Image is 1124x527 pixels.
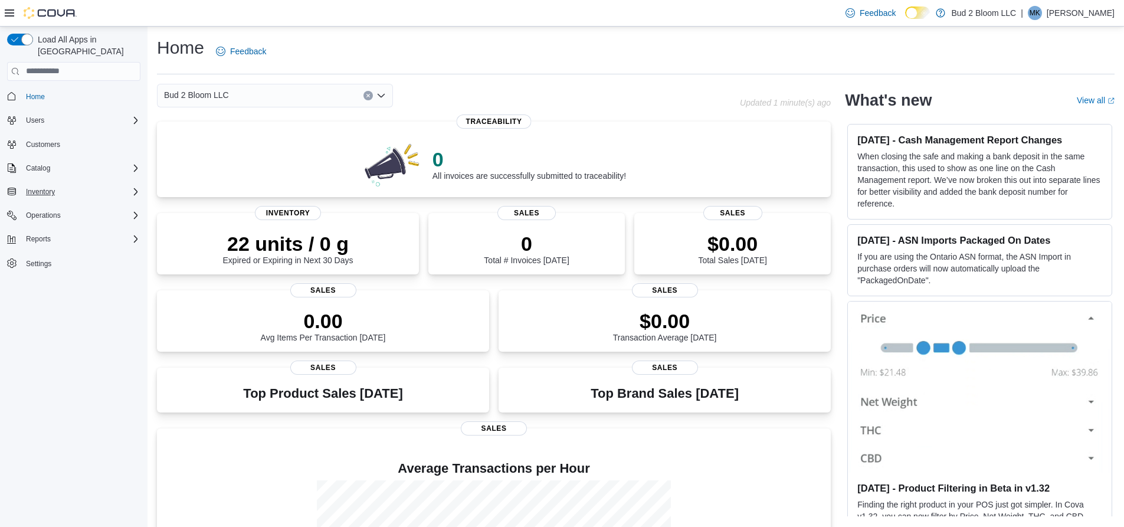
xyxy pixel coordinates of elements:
div: Avg Items Per Transaction [DATE] [261,309,386,342]
button: Inventory [2,184,145,200]
h3: [DATE] - Cash Management Report Changes [857,134,1102,146]
h1: Home [157,36,204,60]
button: Users [21,113,49,127]
p: Bud 2 Bloom LLC [951,6,1016,20]
span: Load All Apps in [GEOGRAPHIC_DATA] [33,34,140,57]
p: [PERSON_NAME] [1047,6,1115,20]
a: Feedback [211,40,271,63]
span: Sales [497,206,556,220]
button: Open list of options [376,91,386,100]
span: Settings [26,259,51,269]
button: Reports [2,231,145,247]
button: Operations [21,208,65,222]
span: Catalog [26,163,50,173]
span: Inventory [26,187,55,197]
span: Reports [21,232,140,246]
p: $0.00 [698,232,766,256]
span: Customers [21,137,140,152]
h2: What's new [845,91,932,110]
p: $0.00 [613,309,717,333]
h3: [DATE] - Product Filtering in Beta in v1.32 [857,482,1102,494]
button: Operations [2,207,145,224]
span: Users [26,116,44,125]
img: Cova [24,7,77,19]
img: 0 [362,140,423,188]
span: Sales [632,283,698,297]
button: Catalog [2,160,145,176]
span: Sales [290,361,356,375]
span: Operations [21,208,140,222]
p: 0 [432,148,626,171]
span: MK [1030,6,1040,20]
span: Home [21,89,140,104]
a: Home [21,90,50,104]
div: Marcus Kirk [1028,6,1042,20]
h3: [DATE] - ASN Imports Packaged On Dates [857,234,1102,246]
span: Catalog [21,161,140,175]
button: Customers [2,136,145,153]
span: Inventory [255,206,321,220]
p: | [1021,6,1023,20]
p: 0 [484,232,569,256]
span: Home [26,92,45,102]
button: Settings [2,254,145,271]
p: 22 units / 0 g [223,232,353,256]
a: Customers [21,138,65,152]
p: If you are using the Ontario ASN format, the ASN Import in purchase orders will now automatically... [857,251,1102,286]
button: Users [2,112,145,129]
div: Expired or Expiring in Next 30 Days [223,232,353,265]
button: Clear input [363,91,373,100]
button: Inventory [21,185,60,199]
svg: External link [1107,97,1115,104]
span: Traceability [457,114,532,129]
a: Feedback [841,1,900,25]
span: Inventory [21,185,140,199]
span: Sales [290,283,356,297]
span: Settings [21,256,140,270]
div: Transaction Average [DATE] [613,309,717,342]
span: Sales [461,421,527,436]
button: Home [2,88,145,105]
span: Sales [703,206,762,220]
span: Users [21,113,140,127]
span: Feedback [230,45,266,57]
span: Reports [26,234,51,244]
div: Total # Invoices [DATE] [484,232,569,265]
span: Bud 2 Bloom LLC [164,88,229,102]
span: Customers [26,140,60,149]
h3: Top Brand Sales [DATE] [591,387,739,401]
p: When closing the safe and making a bank deposit in the same transaction, this used to show as one... [857,150,1102,210]
input: Dark Mode [905,6,930,19]
a: Settings [21,257,56,271]
span: Operations [26,211,61,220]
span: Feedback [860,7,896,19]
p: Updated 1 minute(s) ago [740,98,831,107]
nav: Complex example [7,83,140,303]
button: Catalog [21,161,55,175]
a: View allExternal link [1077,96,1115,105]
div: All invoices are successfully submitted to traceability! [432,148,626,181]
button: Reports [21,232,55,246]
h3: Top Product Sales [DATE] [243,387,402,401]
p: 0.00 [261,309,386,333]
div: Total Sales [DATE] [698,232,766,265]
h4: Average Transactions per Hour [166,461,821,476]
span: Sales [632,361,698,375]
